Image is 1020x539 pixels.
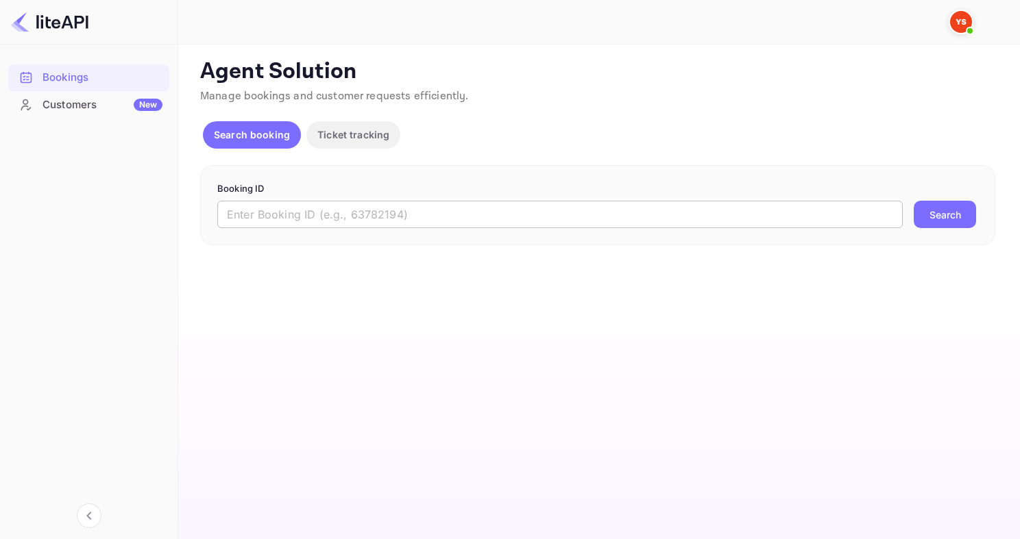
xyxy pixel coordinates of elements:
[914,201,976,228] button: Search
[8,92,169,117] a: CustomersNew
[214,127,290,142] p: Search booking
[8,92,169,118] div: CustomersNew
[217,182,978,196] p: Booking ID
[11,11,88,33] img: LiteAPI logo
[8,64,169,90] a: Bookings
[77,503,101,528] button: Collapse navigation
[950,11,972,33] img: Yandex Support
[134,99,162,111] div: New
[200,58,995,86] p: Agent Solution
[8,64,169,91] div: Bookings
[200,89,469,103] span: Manage bookings and customer requests efficiently.
[42,70,162,86] div: Bookings
[42,97,162,113] div: Customers
[217,201,903,228] input: Enter Booking ID (e.g., 63782194)
[317,127,389,142] p: Ticket tracking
